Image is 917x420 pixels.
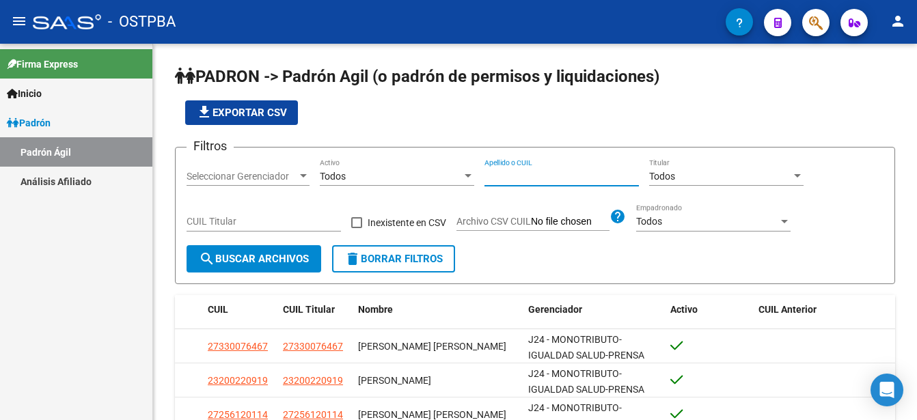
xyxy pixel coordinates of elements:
span: Inexistente en CSV [368,214,446,231]
span: CUIL [208,304,228,315]
datatable-header-cell: Gerenciador [523,295,666,324]
span: [PERSON_NAME] [358,375,431,386]
div: Open Intercom Messenger [871,374,903,406]
span: Archivo CSV CUIL [456,216,531,227]
mat-icon: person [890,13,906,29]
mat-icon: menu [11,13,27,29]
span: 23200220919 [283,375,343,386]
button: Exportar CSV [185,100,298,125]
span: J24 - MONOTRIBUTO-IGUALDAD SALUD-PRENSA [528,368,644,395]
mat-icon: delete [344,251,361,267]
span: PADRON -> Padrón Agil (o padrón de permisos y liquidaciones) [175,67,659,86]
span: Borrar Filtros [344,253,443,265]
datatable-header-cell: CUIL Titular [277,295,353,324]
span: Todos [636,216,662,227]
span: 27256120114 [283,409,343,420]
datatable-header-cell: CUIL Anterior [753,295,896,324]
span: Buscar Archivos [199,253,309,265]
span: Gerenciador [528,304,582,315]
span: Activo [670,304,698,315]
datatable-header-cell: Activo [665,295,753,324]
mat-icon: file_download [196,104,213,120]
span: Inicio [7,86,42,101]
span: 27330076467 [283,341,343,352]
span: [PERSON_NAME] [PERSON_NAME] [358,341,506,352]
span: Todos [649,171,675,182]
span: Exportar CSV [196,107,287,119]
span: 27256120114 [208,409,268,420]
span: CUIL Titular [283,304,335,315]
button: Borrar Filtros [332,245,455,272]
span: Firma Express [7,57,78,72]
span: 23200220919 [208,375,268,386]
span: - OSTPBA [108,7,176,37]
span: CUIL Anterior [758,304,817,315]
span: Todos [320,171,346,182]
span: Nombre [358,304,393,315]
span: [PERSON_NAME] [PERSON_NAME] [358,409,506,420]
span: 27330076467 [208,341,268,352]
datatable-header-cell: Nombre [353,295,523,324]
datatable-header-cell: CUIL [202,295,277,324]
button: Buscar Archivos [187,245,321,272]
h3: Filtros [187,137,234,156]
span: Padrón [7,115,51,130]
mat-icon: search [199,251,215,267]
span: Seleccionar Gerenciador [187,171,297,182]
span: J24 - MONOTRIBUTO-IGUALDAD SALUD-PRENSA [528,334,644,361]
input: Archivo CSV CUIL [531,216,610,228]
mat-icon: help [610,208,626,225]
